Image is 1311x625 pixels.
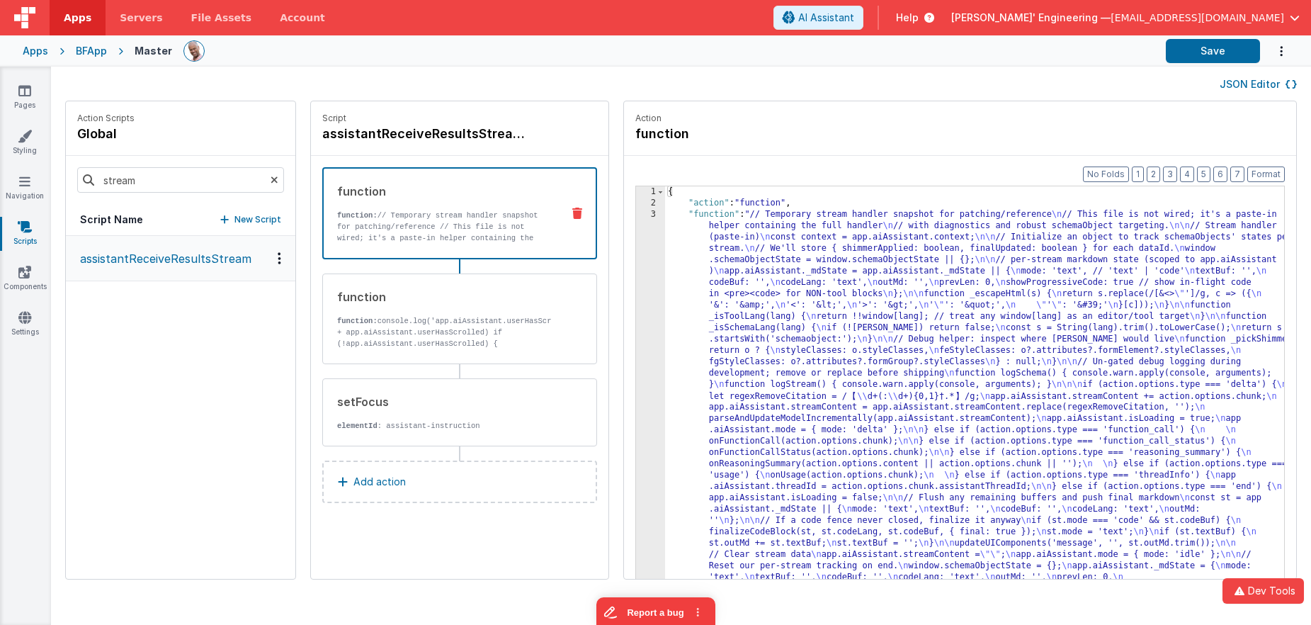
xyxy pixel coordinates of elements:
button: Options [1260,37,1288,66]
button: Save [1166,39,1260,63]
img: 11ac31fe5dc3d0eff3fbbbf7b26fa6e1 [184,41,204,61]
p: console.log('app.aiAssistant.userHasScrolled:' + app.aiAssistant.userHasScrolled) if (!app.aiAssi... [337,315,551,383]
span: [PERSON_NAME]' Engineering — [951,11,1111,25]
h5: Script Name [80,213,143,227]
p: : assistant-instruction [337,420,551,432]
div: 1 [636,186,665,198]
div: BFApp [76,44,107,58]
h4: global [77,124,135,144]
button: 3 [1163,167,1177,182]
div: function [337,288,551,305]
p: Action Scripts [77,113,135,124]
button: 5 [1197,167,1210,182]
div: setFocus [337,393,551,410]
input: Search scripts [77,167,284,193]
span: [EMAIL_ADDRESS][DOMAIN_NAME] [1111,11,1284,25]
p: New Script [234,213,281,227]
span: AI Assistant [798,11,854,25]
button: 6 [1213,167,1227,182]
button: JSON Editor [1220,77,1297,91]
button: Format [1247,167,1285,182]
button: [PERSON_NAME]' Engineering — [EMAIL_ADDRESS][DOMAIN_NAME] [951,11,1300,25]
span: Apps [64,11,91,25]
button: 1 [1132,167,1144,182]
span: Servers [120,11,162,25]
span: File Assets [191,11,252,25]
div: function [337,183,550,200]
button: 2 [1147,167,1160,182]
button: Add action [322,461,597,503]
button: No Folds [1083,167,1129,182]
p: Script [322,113,597,124]
div: Options [269,252,290,264]
button: 4 [1180,167,1194,182]
h4: assistantReceiveResultsStream [322,124,535,144]
div: Master [135,44,172,58]
button: New Script [220,213,281,227]
button: Dev Tools [1222,578,1304,604]
strong: elementId [337,422,378,430]
p: Action [635,113,1285,124]
button: 7 [1230,167,1244,182]
button: assistantReceiveResultsStream [66,236,295,281]
strong: function: [337,211,378,220]
p: Add action [353,473,406,490]
span: Help [896,11,919,25]
strong: function: [337,317,378,325]
p: // Temporary stream handler snapshot for patching/reference // This file is not wired; it's a pas... [337,210,550,266]
button: AI Assistant [773,6,863,30]
div: 2 [636,198,665,209]
h4: function [635,124,848,144]
p: assistantReceiveResultsStream [72,250,251,267]
div: Apps [23,44,48,58]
